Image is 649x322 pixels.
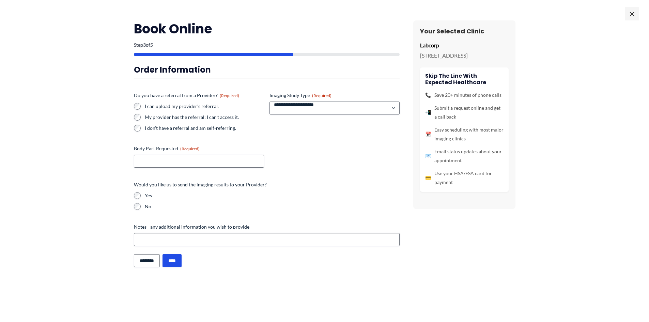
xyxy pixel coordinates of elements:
span: 3 [143,42,146,48]
span: 📞 [425,91,431,99]
label: My provider has the referral; I can't access it. [145,114,264,121]
h3: Your Selected Clinic [420,27,509,35]
span: × [625,7,639,20]
label: Body Part Requested [134,145,264,152]
label: I don't have a referral and am self-referring. [145,125,264,132]
label: Imaging Study Type [269,92,400,99]
h4: Skip the line with Expected Healthcare [425,73,504,86]
span: (Required) [312,93,331,98]
span: (Required) [220,93,239,98]
legend: Would you like us to send the imaging results to your Provider? [134,181,267,188]
span: 📧 [425,152,431,160]
li: Save 20+ minutes of phone calls [425,91,504,99]
legend: Do you have a referral from a Provider? [134,92,239,99]
li: Use your HSA/FSA card for payment [425,169,504,187]
label: I can upload my provider's referral. [145,103,264,110]
span: 💳 [425,173,431,182]
label: Notes - any additional information you wish to provide [134,224,400,230]
h3: Order Information [134,64,400,75]
span: 5 [150,42,153,48]
span: 📅 [425,130,431,139]
p: Labcorp [420,40,509,50]
li: Easy scheduling with most major imaging clinics [425,125,504,143]
label: No [145,203,400,210]
li: Email status updates about your appointment [425,147,504,165]
li: Submit a request online and get a call back [425,104,504,121]
p: [STREET_ADDRESS] [420,50,509,61]
p: Step of [134,43,400,47]
span: 📲 [425,108,431,117]
span: (Required) [180,146,200,151]
h2: Book Online [134,20,400,37]
label: Yes [145,192,400,199]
